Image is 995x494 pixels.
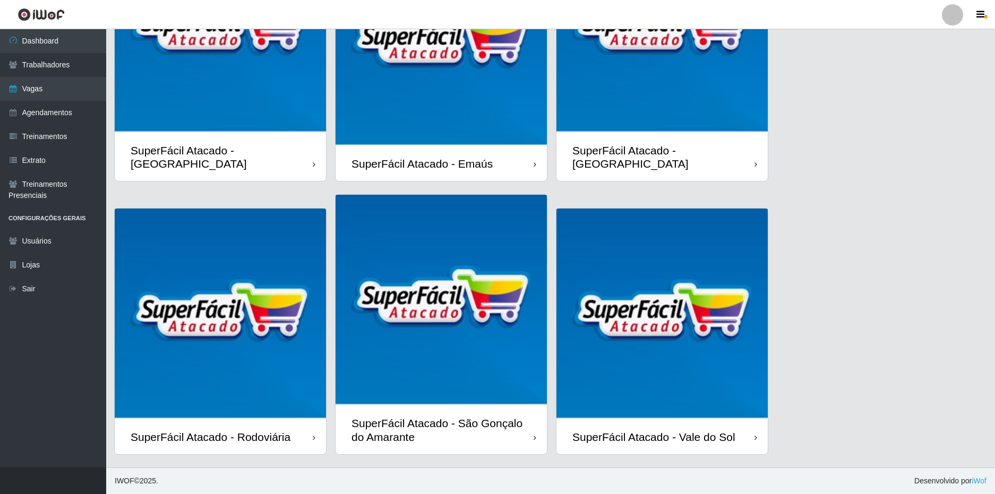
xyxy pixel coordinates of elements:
[131,430,290,444] div: SuperFácil Atacado - Rodoviária
[914,475,987,487] span: Desenvolvido por
[556,209,768,454] a: SuperFácil Atacado - Vale do Sol
[115,209,326,454] a: SuperFácil Atacado - Rodoviária
[115,475,158,487] span: © 2025 .
[131,144,313,170] div: SuperFácil Atacado - [GEOGRAPHIC_DATA]
[556,209,768,420] img: cardImg
[115,209,326,420] img: cardImg
[351,157,493,170] div: SuperFácil Atacado - Emaús
[336,195,547,406] img: cardImg
[351,417,534,443] div: SuperFácil Atacado - São Gonçalo do Amarante
[336,195,547,454] a: SuperFácil Atacado - São Gonçalo do Amarante
[572,144,754,170] div: SuperFácil Atacado - [GEOGRAPHIC_DATA]
[972,476,987,485] a: iWof
[572,430,735,444] div: SuperFácil Atacado - Vale do Sol
[115,476,134,485] span: IWOF
[18,8,65,21] img: CoreUI Logo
